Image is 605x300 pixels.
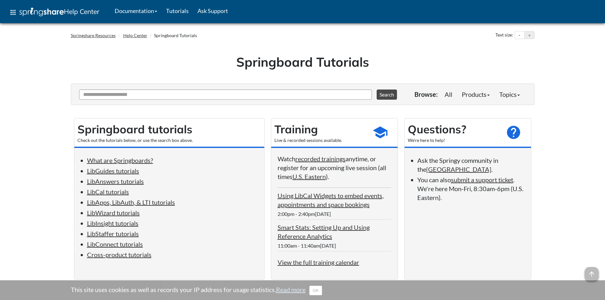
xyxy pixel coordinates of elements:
[372,124,388,140] span: school
[408,122,499,137] h2: Questions?
[87,167,139,175] a: LibGuides tutorials
[278,223,370,240] a: Smart Stats: Setting Up and Using Reference Analytics
[123,33,147,38] a: Help Center
[278,154,391,181] p: Watch anytime, or register for an upcoming live session (all times ).
[278,211,331,217] span: 2:00pm - 2:40pm[DATE]
[292,173,326,180] a: U.S. Eastern
[274,137,366,143] div: Live & recorded sessions available.
[494,88,525,101] a: Topics
[148,32,197,39] li: Springboard Tutorials
[87,230,139,237] a: LibStaffer tutorials
[87,219,138,227] a: LibInsight tutorials
[64,7,99,16] span: Help Center
[417,175,525,202] li: You can also . We're here Mon-Fri, 8:30am-6pm (U.S. Eastern).
[585,267,599,281] span: arrow_upward
[408,137,499,143] div: We're here to help!
[278,243,336,249] span: 11:00am - 11:40am[DATE]
[278,258,359,266] a: View the full training calendar
[417,156,525,174] li: Ask the Springy community in the .
[494,31,514,39] div: Text size:
[506,124,521,140] span: help
[515,31,524,39] button: Decrease text size
[87,240,143,248] a: LibConnect tutorials
[525,31,534,39] button: Increase text size
[87,188,129,196] a: LibCal tutorials
[193,3,232,19] a: Ask Support
[5,3,104,22] a: apps Help Center
[426,165,491,173] a: [GEOGRAPHIC_DATA]
[295,155,346,163] a: recorded trainings
[457,88,494,101] a: Products
[377,90,397,100] button: Search
[76,53,530,71] h1: Springboard Tutorials
[440,88,457,101] a: All
[71,33,116,38] a: Springshare Resources
[77,137,261,143] div: Check out the tutorials below, or use the search box above.
[87,198,175,206] a: LibApps, LibAuth, & LTI tutorials
[110,3,162,19] a: Documentation
[414,90,438,99] p: Browse:
[162,3,193,19] a: Tutorials
[87,157,153,164] a: What are Springboards?
[64,285,541,295] div: This site uses cookies as well as records your IP address for usage statistics.
[87,251,151,258] a: Cross-product tutorials
[274,122,366,137] h2: Training
[87,209,140,217] a: LibWizard tutorials
[87,177,144,185] a: LibAnswers tutorials
[585,268,599,275] a: arrow_upward
[451,176,513,183] a: submit a support ticket
[77,122,261,137] h2: Springboard tutorials
[9,9,17,16] span: apps
[278,192,384,208] a: Using LibCal Widgets to embed events, appointments and space bookings
[19,8,64,16] img: Springshare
